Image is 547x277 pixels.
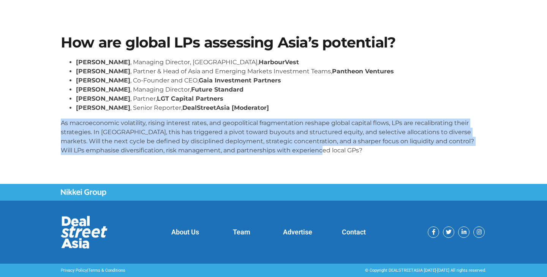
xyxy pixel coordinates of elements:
[332,68,394,75] strong: Pantheon Ventures
[76,104,130,111] strong: [PERSON_NAME]
[88,268,125,273] a: Terms & Conditions
[259,59,299,66] strong: HarbourVest
[76,77,130,84] strong: [PERSON_NAME]
[61,119,486,155] p: As macroeconomic volatility, rising interest rates, and geopolitical fragmentation reshape global...
[61,268,270,274] p: |
[76,103,486,112] li: , Senior Reporter,
[171,228,199,236] a: About Us
[76,86,130,93] strong: [PERSON_NAME]
[61,35,486,50] h1: How are global LPs assessing Asia’s potential?
[191,86,243,93] strong: Future Standard
[76,95,130,102] strong: [PERSON_NAME]
[182,104,269,111] strong: DealStreetAsia [Moderator]
[76,59,130,66] strong: [PERSON_NAME]
[76,76,486,85] li: , Co-Founder and CEO,
[342,228,366,236] a: Contact
[76,67,486,76] li: , Partner & Head of Asia and Emerging Markets Investment Teams,
[277,268,486,274] div: © Copyright DEALSTREETASIA [DATE]-[DATE] All rights reserved.
[76,85,486,94] li: , Managing Director,
[76,94,486,103] li: , Partner,
[233,228,250,236] a: Team
[199,77,281,84] strong: Gaia Investment Partners
[61,268,87,273] a: Privacy Policy
[157,95,223,102] strong: LGT Capital Partners
[283,228,312,236] a: Advertise
[76,68,130,75] strong: [PERSON_NAME]
[61,189,106,196] img: Nikkei Group
[76,58,486,67] li: , Managing Director, [GEOGRAPHIC_DATA],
